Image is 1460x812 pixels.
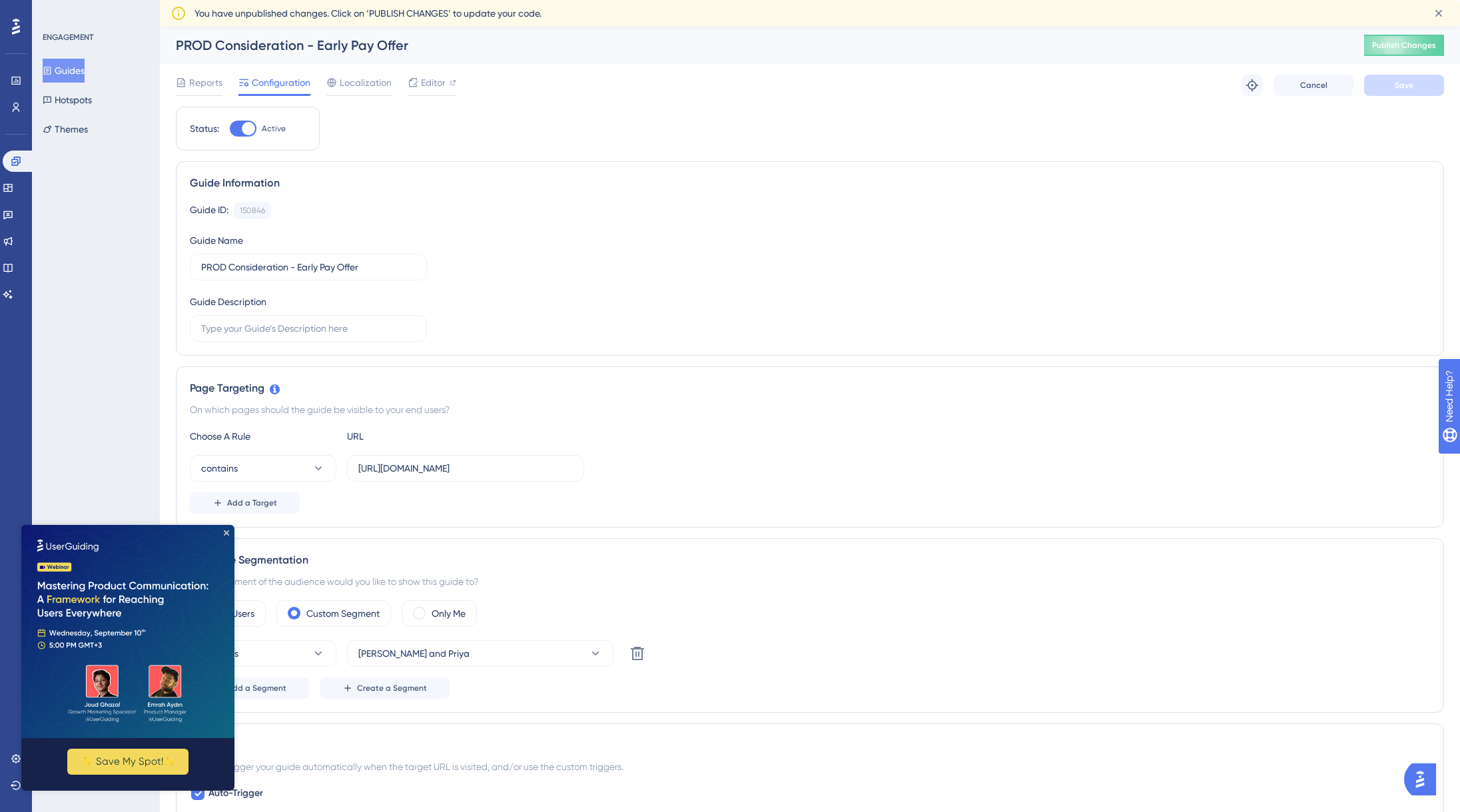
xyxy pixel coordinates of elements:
[347,428,494,444] div: URL
[347,640,613,667] button: [PERSON_NAME] and Priya
[1274,75,1353,96] button: Cancel
[189,75,222,91] span: Reports
[1364,75,1444,96] button: Save
[190,175,1430,191] div: Guide Information
[358,645,470,661] span: [PERSON_NAME] and Priya
[202,5,208,11] div: Close Preview
[1300,80,1327,91] span: Cancel
[340,75,392,91] span: Localization
[31,3,83,19] span: Need Help?
[220,606,254,621] label: All Users
[201,321,416,336] input: Type your Guide’s Description here
[190,455,336,482] button: contains
[190,640,336,667] button: matches
[190,492,300,514] button: Add a Target
[190,574,1430,590] div: Which segment of the audience would you like to show this guide to?
[432,606,466,621] label: Only Me
[227,683,286,693] span: Add a Segment
[262,123,286,134] span: Active
[46,224,167,250] button: ✨ Save My Spot!✨
[208,785,263,801] span: Auto-Trigger
[194,5,542,21] span: You have unpublished changes. Click on ‘PUBLISH CHANGES’ to update your code.
[190,677,309,699] button: Add a Segment
[1364,35,1444,56] button: Publish Changes
[190,380,1430,396] div: Page Targeting
[190,294,266,310] div: Guide Description
[1372,40,1436,51] span: Publish Changes
[201,460,238,476] span: contains
[176,36,1331,55] div: PROD Consideration - Early Pay Offer
[43,88,92,112] button: Hotspots
[190,737,1430,753] div: Trigger
[201,260,416,274] input: Type your Guide’s Name here
[227,498,277,508] span: Add a Target
[190,121,219,137] div: Status:
[43,32,93,43] div: ENGAGEMENT
[43,117,88,141] button: Themes
[357,683,427,693] span: Create a Segment
[190,428,336,444] div: Choose A Rule
[190,402,1430,418] div: On which pages should the guide be visible to your end users?
[306,606,380,621] label: Custom Segment
[190,552,1430,568] div: Audience Segmentation
[1395,80,1413,91] span: Save
[190,202,228,219] div: Guide ID:
[421,75,446,91] span: Editor
[1404,759,1444,799] iframe: UserGuiding AI Assistant Launcher
[320,677,450,699] button: Create a Segment
[190,232,243,248] div: Guide Name
[252,75,310,91] span: Configuration
[358,461,573,476] input: yourwebsite.com/path
[190,759,1430,775] div: You can trigger your guide automatically when the target URL is visited, and/or use the custom tr...
[43,59,85,83] button: Guides
[240,205,265,216] div: 150846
